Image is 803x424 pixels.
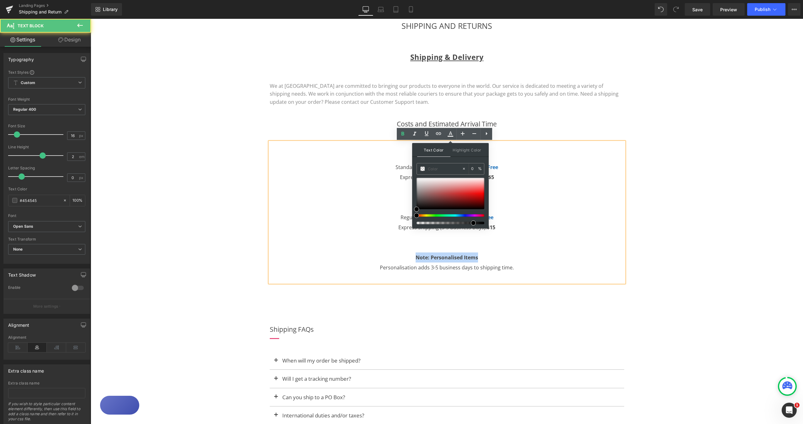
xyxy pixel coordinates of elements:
span: Text Color [417,143,450,157]
h3: Costs and Estimated Arrival Time [179,100,534,111]
div: Text Shadow [8,269,36,278]
i: Open Sans [13,224,33,229]
p: Will I get a tracking number? [192,356,521,364]
button: More settings [4,299,90,314]
font: We at [GEOGRAPHIC_DATA] are committed to bringing our products to everyone in the world. Our serv... [179,64,528,87]
div: Alignment [8,319,29,328]
span: Personalisation adds 3-5 business days to shipping time. [289,245,423,252]
span: Free [397,145,407,152]
span: Highlight Color [450,143,484,156]
span: Library [103,7,118,12]
span: px [79,176,84,180]
span: Text Block [18,23,44,28]
b: Regular 400 [13,107,36,112]
div: Enable [8,285,66,292]
input: Color [428,165,462,172]
div: % [70,195,85,206]
span: Regular Post: (4-10 Business Days): [310,195,392,202]
span: Preview [720,6,737,13]
div: Extra class name [8,381,85,385]
button: Redo [670,3,682,16]
span: Express Shipping (3-5 Business Days): [308,205,396,212]
div: Font Weight [8,97,85,102]
font: Australian Customers [329,135,384,142]
span: Publish [755,7,770,12]
a: Laptop [373,3,388,16]
span: Save [692,6,703,13]
a: ontact our Customer Support team [253,80,337,87]
b: Custom [21,80,35,86]
div: Text Styles [8,70,85,75]
a: Preview [713,3,745,16]
p: More settings [33,304,58,309]
span: Express Shipping (1-2 Business Days): [309,155,398,162]
h1: SHIPPING AND RETURNS [173,1,540,13]
input: Color [20,197,60,204]
span: px [79,134,84,138]
a: Mobile [403,3,418,16]
p: When will my order be shipped? [192,337,521,346]
font: International Customers: [324,185,388,192]
div: Line Height [8,145,85,149]
font: Free [392,195,403,202]
div: Typography [8,53,34,62]
u: Shipping & Delivery [320,33,393,43]
div: Extra class name [8,365,44,374]
h3: Shipping FAQs [179,305,534,316]
div: Text Color [8,187,85,191]
a: Desktop [358,3,373,16]
button: More [788,3,800,16]
button: Rewards [9,377,49,396]
div: % [469,163,484,174]
div: Letter Spacing [8,166,85,170]
a: Landing Pages [19,3,91,8]
a: Design [47,33,92,47]
div: Text Transform [8,237,85,241]
iframe: Intercom live chat [782,403,797,418]
a: New Library [91,3,122,16]
span: Standard Shipping (3-5 Business Days): [305,145,397,152]
b: None [13,247,23,252]
span: 1 [795,403,800,408]
button: Publish [747,3,785,16]
button: Undo [655,3,667,16]
a: Tablet [388,3,403,16]
strong: $15 [396,205,405,212]
div: Font Size [8,124,85,128]
strong: Note: Personalised Items [325,235,387,242]
div: Font [8,214,85,218]
div: Alignment [8,335,85,340]
span: em [79,155,84,159]
span: Shipping and Return [19,9,61,14]
strong: $5 [398,155,403,162]
p: Can you ship to a PO Box? [192,374,521,383]
p: International duties and/or taxes? [192,392,521,401]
